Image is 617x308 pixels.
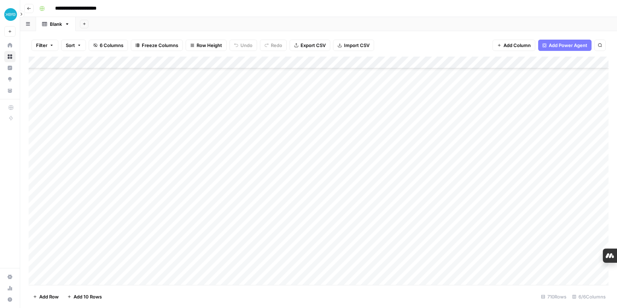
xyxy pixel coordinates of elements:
[240,42,252,49] span: Undo
[569,291,609,302] div: 6/6 Columns
[260,40,287,51] button: Redo
[4,51,16,62] a: Browse
[29,291,63,302] button: Add Row
[61,40,86,51] button: Sort
[4,6,16,23] button: Workspace: XeroOps
[4,74,16,85] a: Opportunities
[4,8,17,21] img: XeroOps Logo
[100,42,123,49] span: 6 Columns
[142,42,178,49] span: Freeze Columns
[4,271,16,283] a: Settings
[549,42,587,49] span: Add Power Agent
[131,40,183,51] button: Freeze Columns
[4,283,16,294] a: Usage
[4,294,16,305] button: Help + Support
[66,42,75,49] span: Sort
[197,42,222,49] span: Row Height
[4,85,16,96] a: Your Data
[36,42,47,49] span: Filter
[89,40,128,51] button: 6 Columns
[301,42,326,49] span: Export CSV
[186,40,227,51] button: Row Height
[4,40,16,51] a: Home
[538,291,569,302] div: 710 Rows
[344,42,369,49] span: Import CSV
[493,40,535,51] button: Add Column
[229,40,257,51] button: Undo
[63,291,106,302] button: Add 10 Rows
[333,40,374,51] button: Import CSV
[31,40,58,51] button: Filter
[39,293,59,300] span: Add Row
[271,42,282,49] span: Redo
[4,62,16,74] a: Insights
[36,17,76,31] a: Blank
[290,40,330,51] button: Export CSV
[538,40,592,51] button: Add Power Agent
[504,42,531,49] span: Add Column
[74,293,102,300] span: Add 10 Rows
[50,21,62,28] div: Blank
